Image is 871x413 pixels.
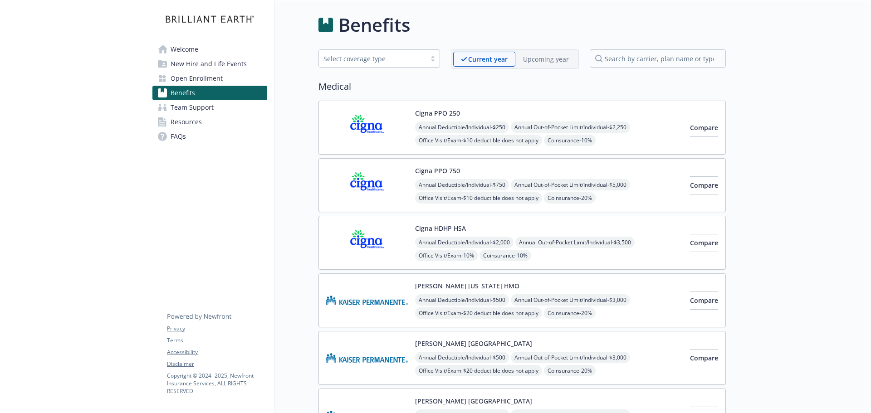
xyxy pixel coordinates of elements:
[511,352,630,363] span: Annual Out-of-Pocket Limit/Individual - $3,000
[415,339,532,348] button: [PERSON_NAME] [GEOGRAPHIC_DATA]
[415,281,519,291] button: [PERSON_NAME] [US_STATE] HMO
[544,192,596,204] span: Coinsurance - 20%
[167,336,267,345] a: Terms
[152,115,267,129] a: Resources
[326,281,408,320] img: Kaiser Permanente of Colorado carrier logo
[171,115,202,129] span: Resources
[523,54,569,64] p: Upcoming year
[690,296,718,305] span: Compare
[415,108,460,118] button: Cigna PPO 250
[415,237,514,248] span: Annual Deductible/Individual - $2,000
[171,129,186,144] span: FAQs
[167,360,267,368] a: Disclaimer
[152,42,267,57] a: Welcome
[167,325,267,333] a: Privacy
[415,121,509,133] span: Annual Deductible/Individual - $250
[690,349,718,367] button: Compare
[171,100,214,115] span: Team Support
[468,54,508,64] p: Current year
[171,71,223,86] span: Open Enrollment
[511,294,630,306] span: Annual Out-of-Pocket Limit/Individual - $3,000
[152,86,267,100] a: Benefits
[511,179,630,190] span: Annual Out-of-Pocket Limit/Individual - $5,000
[326,339,408,377] img: Kaiser Permanente Insurance Company carrier logo
[326,224,408,262] img: CIGNA carrier logo
[171,86,195,100] span: Benefits
[415,396,532,406] button: [PERSON_NAME] [GEOGRAPHIC_DATA]
[415,179,509,190] span: Annual Deductible/Individual - $750
[326,108,408,147] img: CIGNA carrier logo
[323,54,421,63] div: Select coverage type
[690,354,718,362] span: Compare
[152,100,267,115] a: Team Support
[415,365,542,376] span: Office Visit/Exam - $20 deductible does not apply
[415,294,509,306] span: Annual Deductible/Individual - $500
[690,119,718,137] button: Compare
[152,71,267,86] a: Open Enrollment
[415,224,466,233] button: Cigna HDHP HSA
[415,352,509,363] span: Annual Deductible/Individual - $500
[167,372,267,395] p: Copyright © 2024 - 2025 , Newfront Insurance Services, ALL RIGHTS RESERVED
[544,365,596,376] span: Coinsurance - 20%
[690,123,718,132] span: Compare
[590,49,726,68] input: search by carrier, plan name or type
[511,121,630,133] span: Annual Out-of-Pocket Limit/Individual - $2,250
[480,250,531,261] span: Coinsurance - 10%
[415,307,542,319] span: Office Visit/Exam - $20 deductible does not apply
[544,307,596,319] span: Coinsurance - 20%
[415,192,542,204] span: Office Visit/Exam - $10 deductible does not apply
[171,42,198,57] span: Welcome
[690,176,718,194] button: Compare
[515,237,635,248] span: Annual Out-of-Pocket Limit/Individual - $3,500
[338,11,410,39] h1: Benefits
[690,292,718,310] button: Compare
[415,135,542,146] span: Office Visit/Exam - $10 deductible does not apply
[690,238,718,247] span: Compare
[690,181,718,189] span: Compare
[171,57,247,71] span: New Hire and Life Events
[152,57,267,71] a: New Hire and Life Events
[690,234,718,252] button: Compare
[326,166,408,204] img: CIGNA carrier logo
[415,250,478,261] span: Office Visit/Exam - 10%
[544,135,596,146] span: Coinsurance - 10%
[167,348,267,356] a: Accessibility
[152,129,267,144] a: FAQs
[318,80,726,93] h2: Medical
[415,166,460,175] button: Cigna PPO 750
